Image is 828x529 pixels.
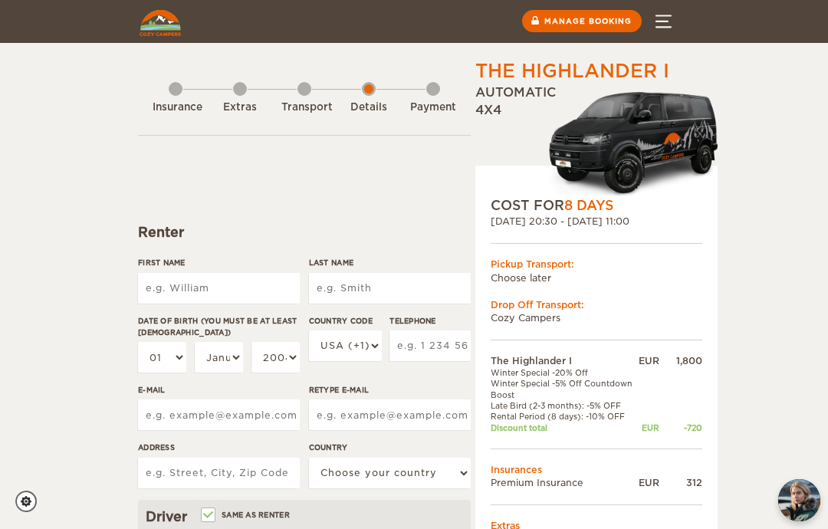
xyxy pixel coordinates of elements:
input: e.g. Smith [309,273,471,304]
div: Insurance [153,100,199,115]
button: chat-button [778,479,820,521]
label: Country [309,442,471,453]
input: e.g. example@example.com [309,399,471,430]
input: e.g. Street, City, Zip Code [138,458,300,488]
div: COST FOR [491,196,702,215]
label: Telephone [389,315,471,327]
td: Discount total [491,422,639,433]
div: EUR [639,354,659,367]
input: e.g. example@example.com [138,399,300,430]
div: The Highlander I [475,58,669,84]
div: 1,800 [659,354,702,367]
td: Rental Period (8 days): -10% OFF [491,411,639,422]
label: Last Name [309,257,471,268]
label: Same as renter [202,508,290,522]
input: e.g. William [138,273,300,304]
td: Cozy Campers [491,311,702,324]
img: Cozy-3.png [537,89,718,196]
td: Winter Special -5% Off Countdown Boost [491,378,639,400]
a: Manage booking [522,10,642,32]
td: Choose later [491,271,702,284]
label: First Name [138,257,300,268]
input: e.g. 1 234 567 890 [389,330,471,361]
div: [DATE] 20:30 - [DATE] 11:00 [491,215,702,228]
div: Automatic 4x4 [475,84,718,196]
div: -720 [659,422,702,433]
label: Address [138,442,300,453]
div: EUR [639,476,659,489]
label: Country Code [309,315,382,327]
span: 8 Days [564,198,613,213]
div: Driver [146,508,463,526]
img: Freyja at Cozy Campers [778,479,820,521]
img: Cozy Campers [140,10,181,36]
input: Same as renter [202,511,212,521]
div: Pickup Transport: [491,258,702,271]
div: Drop Off Transport: [491,298,702,311]
div: EUR [639,422,659,433]
td: Insurances [491,463,702,476]
td: Premium Insurance [491,476,639,489]
div: Renter [138,223,471,242]
div: Payment [410,100,456,115]
td: Late Bird (2-3 months): -5% OFF [491,400,639,411]
label: E-mail [138,384,300,396]
div: Transport [281,100,327,115]
label: Retype E-mail [309,384,471,396]
label: Date of birth (You must be at least [DEMOGRAPHIC_DATA]) [138,315,300,339]
div: Details [346,100,392,115]
a: Cookie settings [15,491,47,512]
div: Extras [217,100,263,115]
td: The Highlander I [491,354,639,367]
td: Winter Special -20% Off [491,367,639,378]
div: 312 [659,476,702,489]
